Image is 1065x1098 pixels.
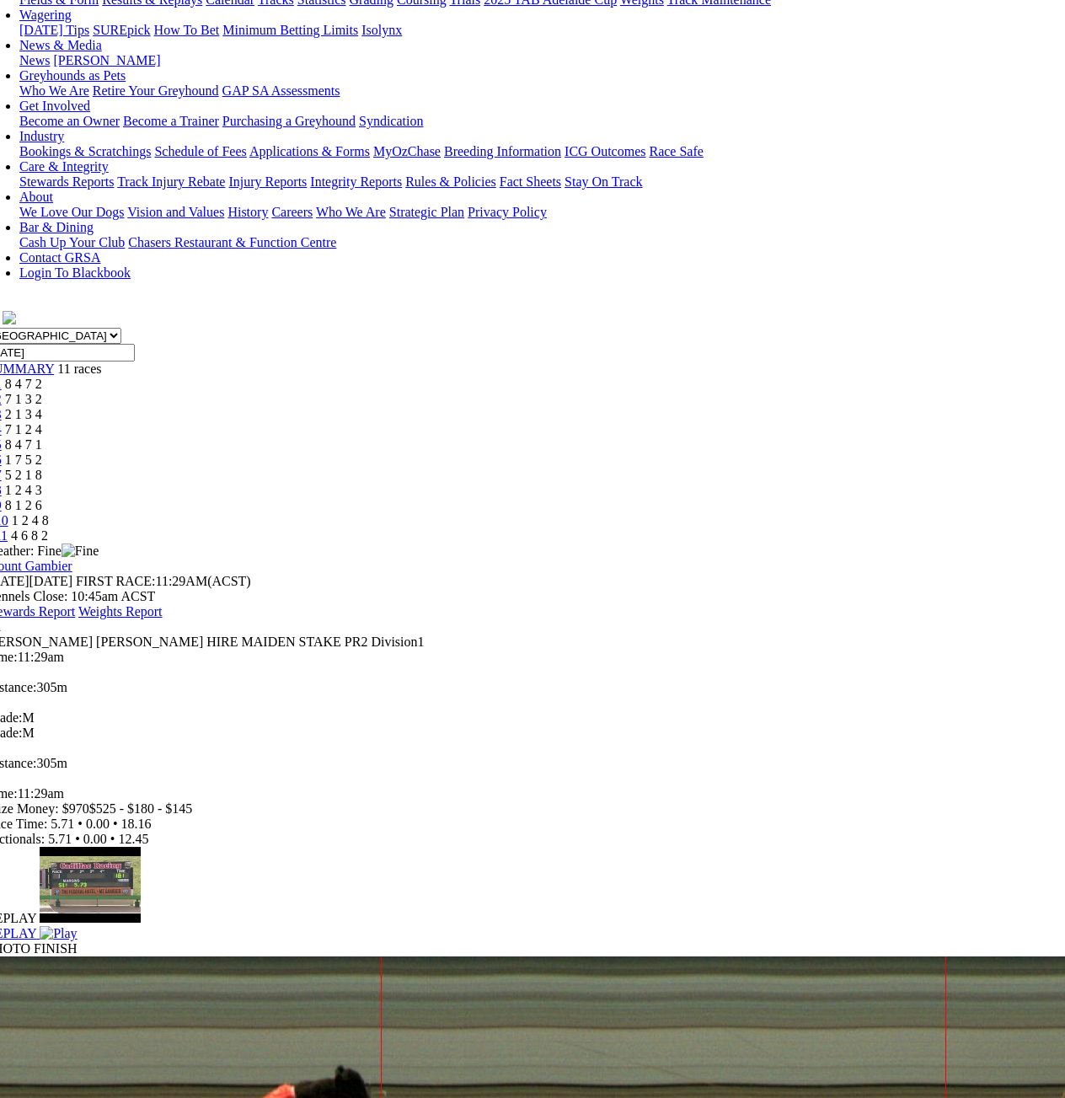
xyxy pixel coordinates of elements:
[19,144,151,158] a: Bookings & Scratchings
[78,817,83,831] span: •
[19,23,1037,38] div: Wagering
[93,23,150,37] a: SUREpick
[76,574,155,588] span: FIRST RACE:
[93,83,219,98] a: Retire Your Greyhound
[51,817,74,831] span: 5.71
[121,817,152,831] span: 18.16
[444,144,561,158] a: Breeding Information
[5,468,42,482] span: 5 2 1 8
[19,8,72,22] a: Wagering
[117,174,225,189] a: Track Injury Rebate
[222,114,356,128] a: Purchasing a Greyhound
[649,144,703,158] a: Race Safe
[19,190,53,204] a: About
[19,114,120,128] a: Become an Owner
[40,926,77,941] img: Play
[19,144,1037,159] div: Industry
[19,38,102,52] a: News & Media
[89,801,193,816] span: $525 - $180 - $145
[19,220,94,234] a: Bar & Dining
[19,235,125,249] a: Cash Up Your Club
[565,144,645,158] a: ICG Outcomes
[19,23,89,37] a: [DATE] Tips
[57,362,101,376] span: 11 races
[154,23,220,37] a: How To Bet
[5,377,42,391] span: 8 4 7 2
[19,205,124,219] a: We Love Our Dogs
[19,53,1037,68] div: News & Media
[5,422,42,437] span: 7 1 2 4
[373,144,441,158] a: MyOzChase
[127,205,224,219] a: Vision and Values
[19,129,64,143] a: Industry
[565,174,642,189] a: Stay On Track
[5,498,42,512] span: 8 1 2 6
[86,817,110,831] span: 0.00
[110,832,115,846] span: •
[405,174,496,189] a: Rules & Policies
[11,528,48,543] span: 4 6 8 2
[19,174,1037,190] div: Care & Integrity
[5,392,42,406] span: 7 1 3 2
[5,407,42,421] span: 2 1 3 4
[113,817,118,831] span: •
[389,205,464,219] a: Strategic Plan
[76,574,251,588] span: 11:29AM(ACST)
[154,144,246,158] a: Schedule of Fees
[19,205,1037,220] div: About
[19,174,114,189] a: Stewards Reports
[5,437,42,452] span: 8 4 7 1
[78,604,163,619] a: Weights Report
[19,83,89,98] a: Who We Are
[19,114,1037,129] div: Get Involved
[227,205,268,219] a: History
[19,99,90,113] a: Get Involved
[128,235,336,249] a: Chasers Restaurant & Function Centre
[48,832,72,846] span: 5.71
[228,174,307,189] a: Injury Reports
[19,265,131,280] a: Login To Blackbook
[222,83,340,98] a: GAP SA Assessments
[53,53,160,67] a: [PERSON_NAME]
[468,205,547,219] a: Privacy Policy
[222,23,358,37] a: Minimum Betting Limits
[500,174,561,189] a: Fact Sheets
[19,53,50,67] a: News
[3,311,16,324] img: twitter.svg
[12,513,49,528] span: 1 2 4 8
[40,847,141,923] img: default.jpg
[310,174,402,189] a: Integrity Reports
[19,68,126,83] a: Greyhounds as Pets
[62,544,99,559] img: Fine
[5,453,42,467] span: 1 7 5 2
[359,114,423,128] a: Syndication
[19,159,109,174] a: Care & Integrity
[361,23,402,37] a: Isolynx
[316,205,386,219] a: Who We Are
[83,832,107,846] span: 0.00
[271,205,313,219] a: Careers
[19,83,1037,99] div: Greyhounds as Pets
[123,114,219,128] a: Become a Trainer
[118,832,148,846] span: 12.45
[75,832,80,846] span: •
[249,144,370,158] a: Applications & Forms
[5,483,42,497] span: 1 2 4 3
[19,250,100,265] a: Contact GRSA
[19,235,1037,250] div: Bar & Dining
